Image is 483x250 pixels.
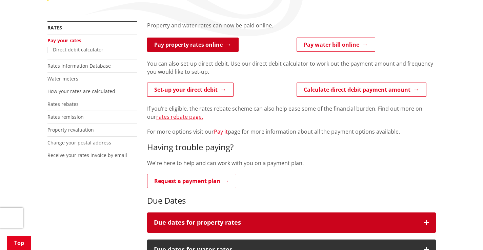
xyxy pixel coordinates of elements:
a: Receive your rates invoice by email [47,152,127,158]
a: Pay property rates online [147,38,239,52]
div: Property and water rates can now be paid online. [147,21,436,38]
a: Rates remission [47,114,84,120]
iframe: Messenger Launcher [452,222,476,246]
a: Pay water bill online [297,38,375,52]
a: Pay it [214,128,228,135]
a: Pay your rates [47,37,81,44]
a: Water meters [47,75,78,82]
a: Rates Information Database [47,63,111,69]
h3: Due dates for property rates [154,219,417,226]
h3: Due Dates [147,196,436,206]
a: rates rebate page. [156,113,203,120]
a: Request a payment plan [147,174,236,188]
a: Calculate direct debit payment amount [297,83,426,97]
p: We're here to help and can work with you on a payment plan. [147,159,436,167]
p: For more options visit our page for more information about all the payment options available. [147,128,436,136]
button: Due dates for property rates [147,212,436,233]
a: Rates rebates [47,101,79,107]
a: Property revaluation [47,127,94,133]
a: Rates [47,24,62,31]
h3: Having trouble paying? [147,142,436,152]
a: Top [7,236,31,250]
a: Set-up your direct debit [147,83,234,97]
p: If you’re eligible, the rates rebate scheme can also help ease some of the financial burden. Find... [147,105,436,121]
a: Change your postal address [47,139,111,146]
a: How your rates are calculated [47,88,115,94]
p: You can also set-up direct debit. Use our direct debit calculator to work out the payment amount ... [147,60,436,76]
a: Direct debit calculator [53,46,103,53]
